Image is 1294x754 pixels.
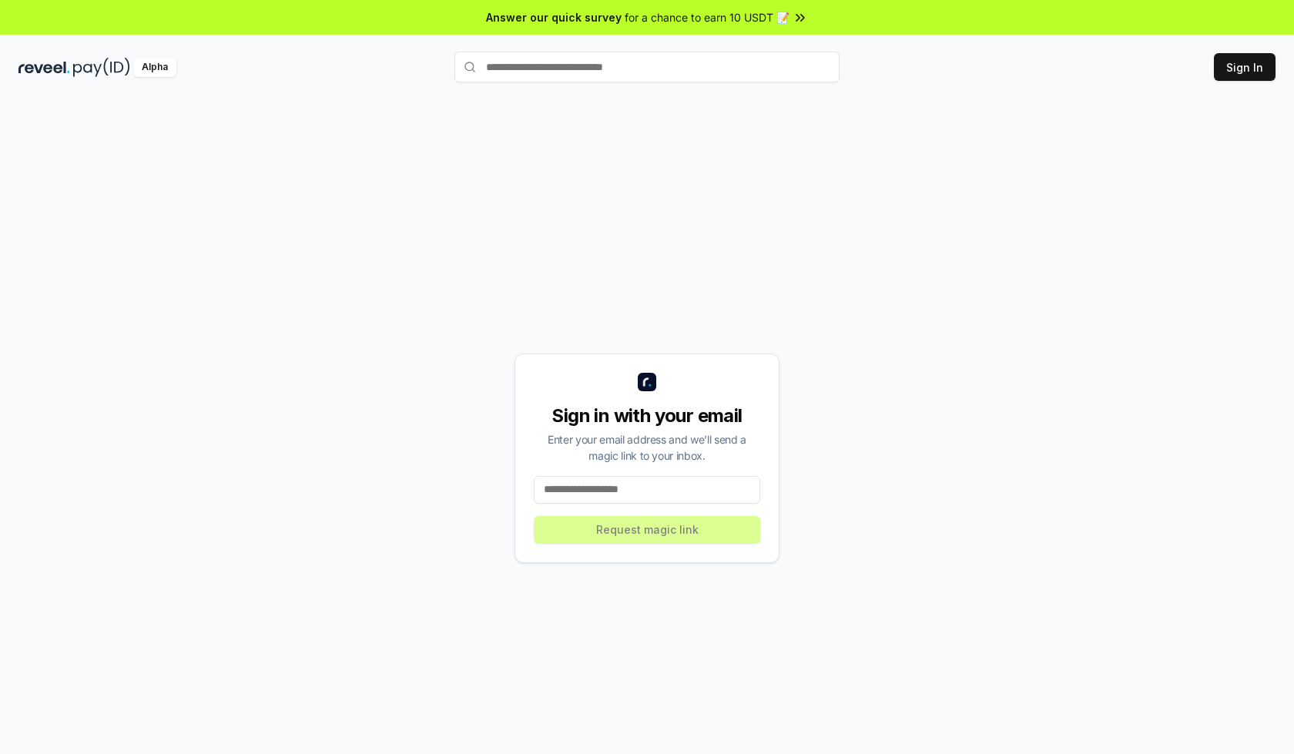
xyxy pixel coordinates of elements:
[1214,53,1276,81] button: Sign In
[534,431,760,464] div: Enter your email address and we’ll send a magic link to your inbox.
[18,58,70,77] img: reveel_dark
[625,9,789,25] span: for a chance to earn 10 USDT 📝
[486,9,622,25] span: Answer our quick survey
[133,58,176,77] div: Alpha
[73,58,130,77] img: pay_id
[638,373,656,391] img: logo_small
[534,404,760,428] div: Sign in with your email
